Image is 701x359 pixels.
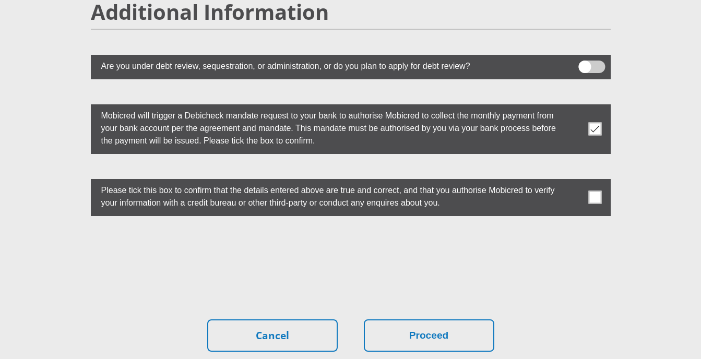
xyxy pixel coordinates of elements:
button: Proceed [364,319,494,352]
label: Are you under debt review, sequestration, or administration, or do you plan to apply for debt rev... [91,55,559,75]
label: Mobicred will trigger a Debicheck mandate request to your bank to authorise Mobicred to collect t... [91,104,559,150]
a: Cancel [207,319,338,352]
label: Please tick this box to confirm that the details entered above are true and correct, and that you... [91,179,559,212]
iframe: reCAPTCHA [271,241,430,282]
